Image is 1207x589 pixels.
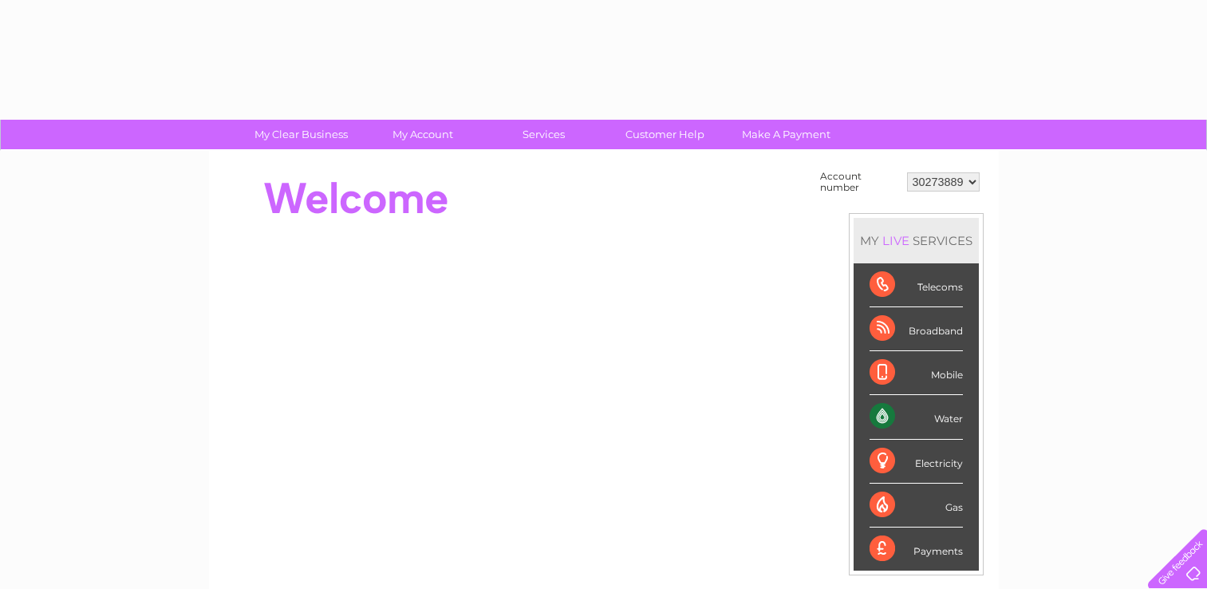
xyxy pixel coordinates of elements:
[870,307,963,351] div: Broadband
[599,120,731,149] a: Customer Help
[870,351,963,395] div: Mobile
[357,120,488,149] a: My Account
[816,167,903,197] td: Account number
[870,263,963,307] div: Telecoms
[235,120,367,149] a: My Clear Business
[870,484,963,528] div: Gas
[720,120,852,149] a: Make A Payment
[870,395,963,439] div: Water
[854,218,979,263] div: MY SERVICES
[478,120,609,149] a: Services
[879,233,913,248] div: LIVE
[870,528,963,571] div: Payments
[870,440,963,484] div: Electricity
